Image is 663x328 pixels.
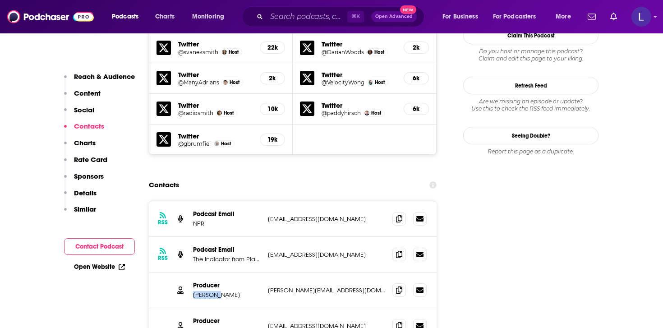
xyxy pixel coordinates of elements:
[267,105,277,113] h5: 10k
[411,105,421,113] h5: 6k
[268,251,385,259] p: [EMAIL_ADDRESS][DOMAIN_NAME]
[64,72,135,89] button: Reach & Audience
[322,79,364,86] a: @VelocityWong
[487,9,549,24] button: open menu
[149,9,180,24] a: Charts
[74,172,104,180] p: Sponsors
[368,50,373,55] img: Darian Woods
[192,10,224,23] span: Monitoring
[442,10,478,23] span: For Business
[375,14,413,19] span: Open Advanced
[411,44,421,51] h5: 2k
[178,140,211,147] a: @gbrumfiel
[631,7,651,27] button: Show profile menu
[214,141,219,146] img: Geoff Brumfiel
[322,70,396,79] h5: Twitter
[267,44,277,51] h5: 22k
[158,254,168,262] h3: RSS
[222,50,227,55] img: Stacey Vanek Smith
[375,79,385,85] span: Host
[463,48,599,62] div: Claim and edit this page to your liking.
[74,189,97,197] p: Details
[64,155,107,172] button: Rate Card
[74,205,96,213] p: Similar
[64,189,97,205] button: Details
[374,49,384,55] span: Host
[267,136,277,143] h5: 19k
[64,89,101,106] button: Content
[631,7,651,27] img: User Profile
[112,10,138,23] span: Podcasts
[178,49,218,55] a: @svaneksmith
[74,89,101,97] p: Content
[631,7,651,27] span: Logged in as lily.roark
[463,98,599,112] div: Are we missing an episode or update? Use this to check the RSS feed immediately.
[322,110,361,116] a: @paddyhirsch
[155,10,175,23] span: Charts
[322,101,396,110] h5: Twitter
[463,127,599,144] a: Seeing Double?
[322,40,396,48] h5: Twitter
[193,220,261,227] p: NPR
[250,6,433,27] div: Search podcasts, credits, & more...
[463,27,599,44] button: Claim This Podcast
[64,205,96,222] button: Similar
[607,9,621,24] a: Show notifications dropdown
[178,132,253,140] h5: Twitter
[64,172,104,189] button: Sponsors
[178,110,213,116] a: @radiosmith
[229,49,239,55] span: Host
[64,106,94,122] button: Social
[268,215,385,223] p: [EMAIL_ADDRESS][DOMAIN_NAME]
[106,9,150,24] button: open menu
[223,80,228,85] img: Adrian Ma
[224,110,234,116] span: Host
[74,139,96,147] p: Charts
[193,282,261,289] p: Producer
[149,176,179,194] h2: Contacts
[411,74,421,82] h5: 6k
[463,48,599,55] span: Do you host or manage this podcast?
[74,72,135,81] p: Reach & Audience
[268,286,385,294] p: [PERSON_NAME][EMAIL_ADDRESS][DOMAIN_NAME]
[178,101,253,110] h5: Twitter
[193,291,261,299] p: [PERSON_NAME]
[64,139,96,155] button: Charts
[193,317,261,325] p: Producer
[267,74,277,82] h5: 2k
[364,111,369,115] img: Paddy Hirsch
[74,155,107,164] p: Rate Card
[193,210,261,218] p: Podcast Email
[221,141,231,147] span: Host
[158,219,168,226] h3: RSS
[493,10,536,23] span: For Podcasters
[549,9,582,24] button: open menu
[267,9,347,24] input: Search podcasts, credits, & more...
[584,9,599,24] a: Show notifications dropdown
[368,80,373,85] img: Wailin Wong
[322,49,364,55] h5: @DarianWoods
[371,110,381,116] span: Host
[347,11,364,23] span: ⌘ K
[74,263,125,271] a: Open Website
[436,9,489,24] button: open menu
[74,122,104,130] p: Contacts
[178,79,219,86] a: @ManyAdrians
[7,8,94,25] img: Podchaser - Follow, Share and Rate Podcasts
[371,11,417,22] button: Open AdvancedNew
[193,246,261,254] p: Podcast Email
[230,79,239,85] span: Host
[178,40,253,48] h5: Twitter
[217,111,222,115] img: Robert Smith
